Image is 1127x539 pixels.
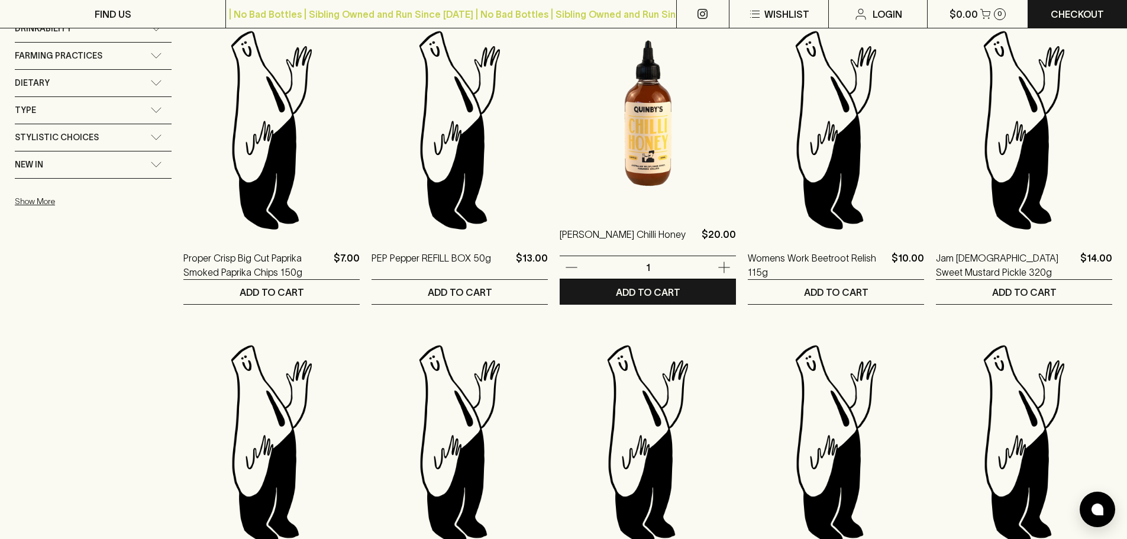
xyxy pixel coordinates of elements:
[15,157,43,172] span: New In
[873,7,902,21] p: Login
[240,285,304,299] p: ADD TO CART
[183,280,360,304] button: ADD TO CART
[95,7,131,21] p: FIND US
[748,251,887,279] a: Womens Work Beetroot Relish 115g
[892,251,924,279] p: $10.00
[15,76,50,91] span: Dietary
[1092,504,1103,515] img: bubble-icon
[950,7,978,21] p: $0.00
[634,261,662,274] p: 1
[15,15,172,42] div: Drinkability
[334,251,360,279] p: $7.00
[616,285,680,299] p: ADD TO CART
[764,7,809,21] p: Wishlist
[748,26,924,233] img: Blackhearts & Sparrows Man
[372,280,548,304] button: ADD TO CART
[936,26,1112,233] img: Blackhearts & Sparrows Man
[428,285,492,299] p: ADD TO CART
[804,285,868,299] p: ADD TO CART
[15,130,99,145] span: Stylistic Choices
[560,2,736,209] img: Quinby's Chilli Honey
[560,280,736,304] button: ADD TO CART
[1051,7,1104,21] p: Checkout
[748,280,924,304] button: ADD TO CART
[15,151,172,178] div: New In
[183,251,329,279] a: Proper Crisp Big Cut Paprika Smoked Paprika Chips 150g
[15,189,170,214] button: Show More
[997,11,1002,17] p: 0
[15,97,172,124] div: Type
[15,43,172,69] div: Farming Practices
[992,285,1057,299] p: ADD TO CART
[15,103,36,118] span: Type
[372,26,548,233] img: Blackhearts & Sparrows Man
[702,227,736,256] p: $20.00
[15,124,172,151] div: Stylistic Choices
[936,251,1076,279] a: Jam [DEMOGRAPHIC_DATA] Sweet Mustard Pickle 320g
[183,26,360,233] img: Blackhearts & Sparrows Man
[372,251,491,279] a: PEP Pepper REFILL BOX 50g
[560,227,686,256] a: [PERSON_NAME] Chilli Honey
[15,21,72,36] span: Drinkability
[15,70,172,96] div: Dietary
[15,49,102,63] span: Farming Practices
[1080,251,1112,279] p: $14.00
[936,280,1112,304] button: ADD TO CART
[516,251,548,279] p: $13.00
